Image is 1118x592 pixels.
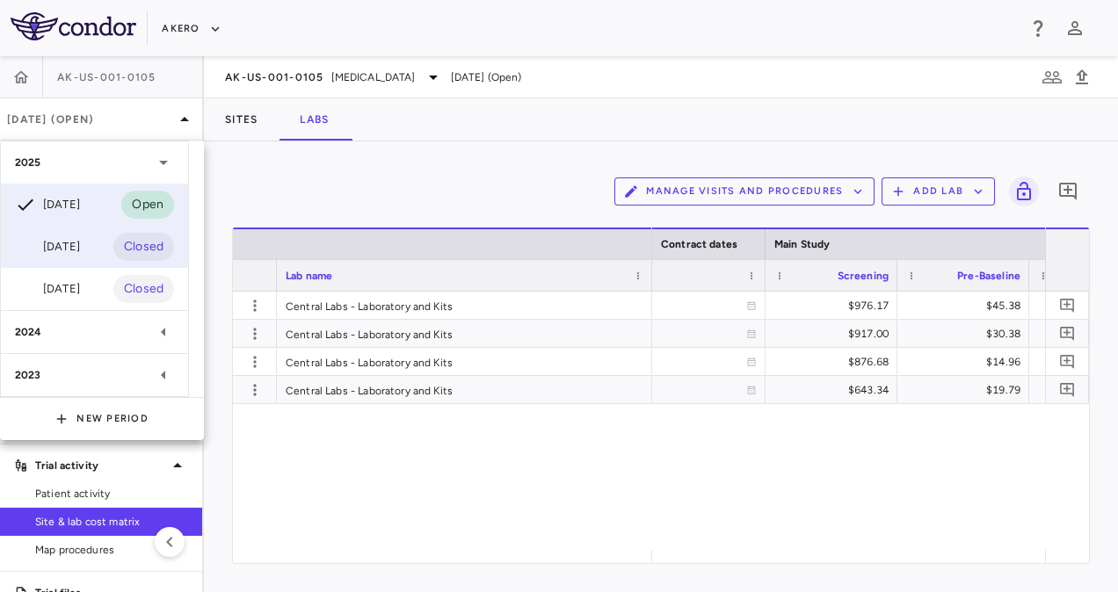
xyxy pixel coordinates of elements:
div: [DATE] [15,236,80,257]
p: 2025 [15,155,41,170]
span: Closed [113,279,174,299]
span: Open [121,195,174,214]
div: 2023 [1,354,188,396]
div: 2024 [1,311,188,353]
span: Closed [113,237,174,256]
p: 2023 [15,367,41,383]
button: New Period [55,405,149,433]
div: [DATE] [15,194,80,215]
div: 2025 [1,141,188,184]
p: 2024 [15,324,42,340]
div: [DATE] [15,278,80,300]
